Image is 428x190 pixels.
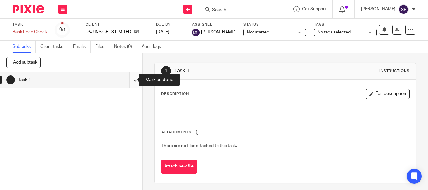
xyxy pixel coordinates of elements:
[40,41,68,53] a: Client tasks
[13,29,47,35] div: Bank Feed Check
[86,29,131,35] p: DVJ INSIGHTS LIMITED
[114,41,137,53] a: Notes (0)
[243,22,306,27] label: Status
[86,22,148,27] label: Client
[379,69,410,74] div: Instructions
[59,26,65,33] div: 0
[161,131,191,134] span: Attachments
[192,22,236,27] label: Assignee
[13,41,36,53] a: Subtasks
[314,22,377,27] label: Tags
[247,30,269,34] span: Not started
[73,41,91,53] a: Emails
[175,68,299,74] h1: Task 1
[6,75,15,84] div: 1
[95,41,109,53] a: Files
[161,144,237,148] span: There are no files attached to this task.
[366,89,410,99] button: Edit description
[361,6,395,12] p: [PERSON_NAME]
[161,91,189,96] p: Description
[201,29,236,35] span: [PERSON_NAME]
[317,30,351,34] span: No tags selected
[399,4,409,14] img: svg%3E
[142,41,166,53] a: Audit logs
[302,7,326,11] span: Get Support
[161,66,171,76] div: 1
[156,30,169,34] span: [DATE]
[161,160,197,174] button: Attach new file
[211,8,268,13] input: Search
[156,22,184,27] label: Due by
[13,22,47,27] label: Task
[13,5,44,13] img: Pixie
[62,28,65,32] small: /1
[18,75,88,85] h1: Task 1
[6,57,41,68] button: + Add subtask
[192,29,200,36] img: svg%3E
